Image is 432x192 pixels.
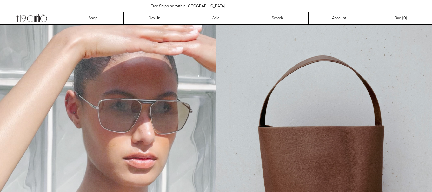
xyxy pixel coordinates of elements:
a: Shop [62,12,124,24]
a: Bag () [370,12,432,24]
span: 0 [403,16,406,21]
a: Search [247,12,309,24]
span: ) [403,16,407,21]
a: Account [309,12,370,24]
a: Sale [185,12,247,24]
a: Free Shipping within [GEOGRAPHIC_DATA] [151,4,225,9]
a: New In [124,12,185,24]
